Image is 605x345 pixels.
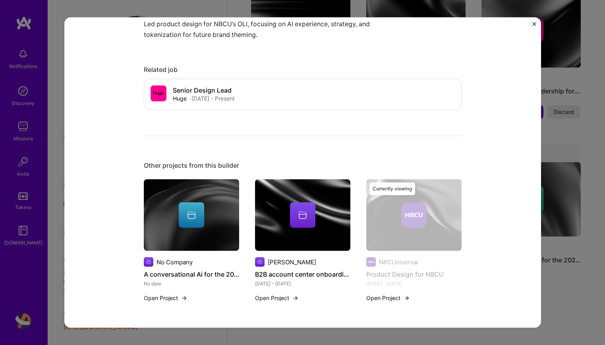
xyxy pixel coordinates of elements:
div: No date [144,280,239,288]
h4: Senior Design Lead [173,87,235,94]
div: Huge [173,94,187,103]
img: cover [366,180,462,251]
div: Currently viewing [369,183,415,196]
img: Company logo [144,258,153,267]
div: · [DATE] - Present [190,94,235,103]
div: [PERSON_NAME] [268,258,316,266]
h4: A conversational Ai for the 2024 Olympics (NBC Universal) [144,269,239,280]
button: Close [532,22,536,30]
button: Open Project [366,294,410,302]
img: Company logo [151,86,166,102]
div: Related job [144,66,462,74]
img: arrow-right [404,295,410,301]
button: Open Project [255,294,299,302]
h4: B2B account center onboarding and dashboard [255,269,350,280]
img: cover [255,180,350,251]
img: arrow-right [292,295,299,301]
div: Other projects from this builder [144,162,462,170]
button: Open Project [144,294,187,302]
div: No Company [157,258,193,266]
img: Company logo [255,258,265,267]
img: cover [144,180,239,251]
div: [DATE] - [DATE] [255,280,350,288]
p: Led product design for NBCU’s OLI, focusing on AI experience, strategy, and tokenization for futu... [144,19,402,40]
img: arrow-right [181,295,187,301]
